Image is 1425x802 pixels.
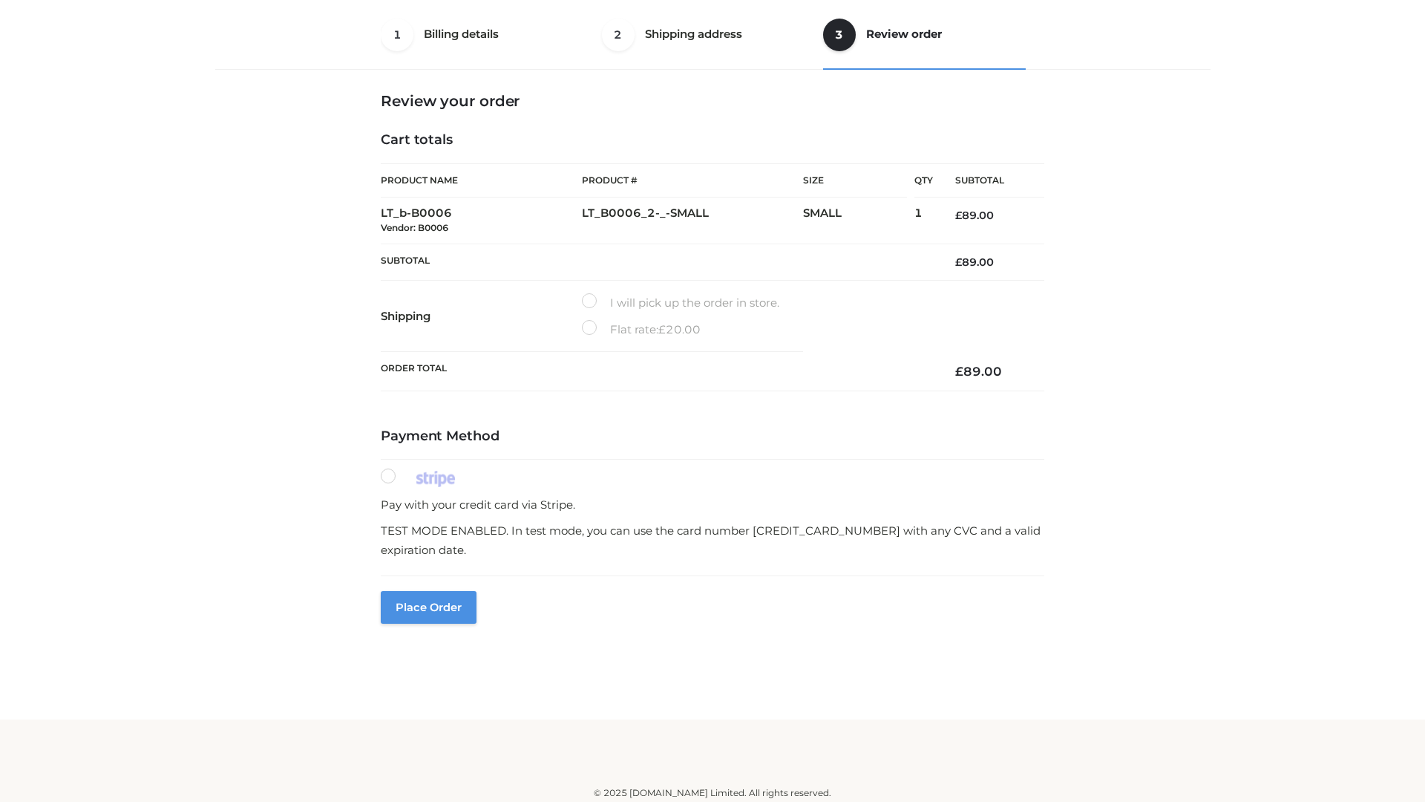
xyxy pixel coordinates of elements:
th: Product Name [381,163,582,198]
bdi: 89.00 [955,364,1002,379]
span: £ [955,364,963,379]
label: I will pick up the order in store. [582,293,779,313]
th: Shipping [381,281,582,352]
h4: Payment Method [381,428,1044,445]
th: Order Total [381,352,933,391]
th: Subtotal [381,244,933,280]
h4: Cart totals [381,132,1044,149]
div: © 2025 [DOMAIN_NAME] Limited. All rights reserved. [220,786,1205,801]
th: Qty [914,163,933,198]
button: Place order [381,591,476,624]
bdi: 89.00 [955,209,994,222]
span: £ [955,209,962,222]
small: Vendor: B0006 [381,222,448,233]
label: Flat rate: [582,320,701,339]
th: Subtotal [933,164,1044,198]
td: SMALL [803,198,914,244]
td: 1 [914,198,933,244]
bdi: 89.00 [955,255,994,269]
td: LT_b-B0006 [381,198,582,244]
td: LT_B0006_2-_-SMALL [582,198,803,244]
th: Size [803,164,907,198]
bdi: 20.00 [658,322,701,336]
h3: Review your order [381,92,1044,110]
span: £ [658,322,666,336]
span: £ [955,255,962,269]
th: Product # [582,163,803,198]
p: TEST MODE ENABLED. In test mode, you can use the card number [CREDIT_CARD_NUMBER] with any CVC an... [381,521,1044,559]
p: Pay with your credit card via Stripe. [381,495,1044,515]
